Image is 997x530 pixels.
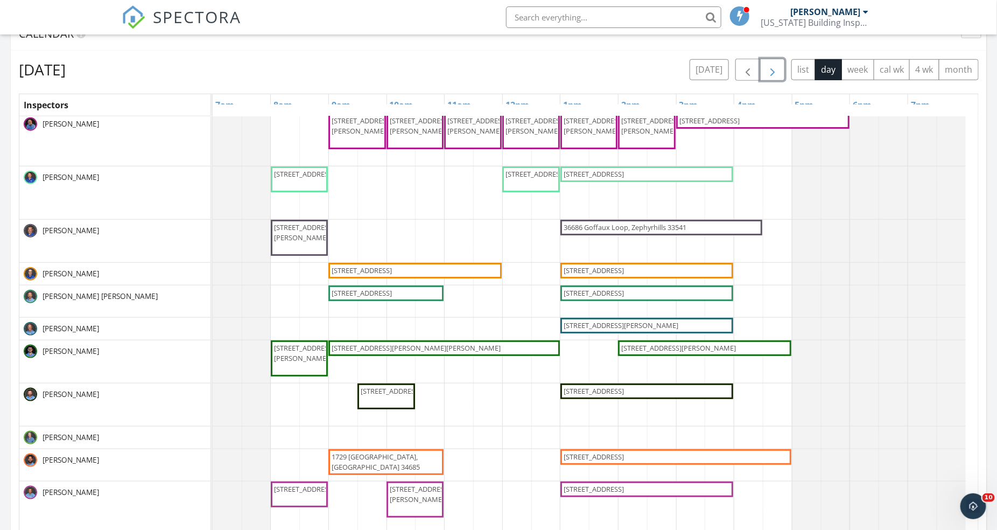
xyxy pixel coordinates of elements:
[40,118,101,129] span: [PERSON_NAME]
[560,96,585,114] a: 1pm
[122,15,241,37] a: SPECTORA
[960,493,986,519] iframe: Intercom live chat
[734,96,759,114] a: 4pm
[332,343,501,353] span: [STREET_ADDRESS][PERSON_NAME][PERSON_NAME]
[850,96,874,114] a: 6pm
[361,386,421,396] span: [STREET_ADDRESS]
[564,386,624,396] span: [STREET_ADDRESS]
[792,96,817,114] a: 5pm
[19,59,66,80] h2: [DATE]
[40,323,101,334] span: [PERSON_NAME]
[24,267,37,281] img: jonathan.jpg
[24,431,37,444] img: tom.jpg
[564,222,686,232] span: 36686 Goffaux Loop, Zephyrhills 33541
[387,96,416,114] a: 10am
[40,389,101,400] span: [PERSON_NAME]
[24,224,37,238] img: brian.jpg
[735,59,761,81] button: Previous day
[679,116,740,125] span: [STREET_ADDRESS]
[332,266,392,275] span: [STREET_ADDRESS]
[690,59,729,80] button: [DATE]
[506,6,721,28] input: Search everything...
[564,320,678,330] span: [STREET_ADDRESS][PERSON_NAME]
[24,486,37,499] img: alex_square.jpg
[24,171,37,184] img: travis.jpg
[274,343,334,363] span: [STREET_ADDRESS][PERSON_NAME]
[564,288,624,298] span: [STREET_ADDRESS]
[564,116,624,136] span: [STREET_ADDRESS][PERSON_NAME]
[505,169,566,179] span: [STREET_ADDRESS]
[445,96,474,114] a: 11am
[24,454,37,467] img: dustin.jpg
[40,172,101,183] span: [PERSON_NAME]
[153,5,241,28] span: SPECTORA
[791,59,816,80] button: list
[24,345,37,358] img: img_83341.jpg
[24,117,37,131] img: 444136019_792524036183786_8612037635741478041_n.jpg
[939,59,979,80] button: month
[329,96,353,114] a: 9am
[213,96,237,114] a: 7am
[564,484,624,494] span: [STREET_ADDRESS]
[332,452,420,472] span: 1729 [GEOGRAPHIC_DATA], [GEOGRAPHIC_DATA] 34685
[505,116,566,136] span: [STREET_ADDRESS][PERSON_NAME]
[621,343,736,353] span: [STREET_ADDRESS][PERSON_NAME]
[874,59,910,80] button: cal wk
[274,484,334,494] span: [STREET_ADDRESS]
[40,291,160,302] span: [PERSON_NAME] [PERSON_NAME]
[40,225,101,236] span: [PERSON_NAME]
[40,268,101,279] span: [PERSON_NAME]
[908,96,932,114] a: 7pm
[761,17,868,28] div: Florida Building Inspection Group
[677,96,701,114] a: 3pm
[619,96,643,114] a: 2pm
[24,322,37,336] img: pete.jpg
[332,288,392,298] span: [STREET_ADDRESS]
[909,59,939,80] button: 4 wk
[503,96,532,114] a: 12pm
[447,116,508,136] span: [STREET_ADDRESS][PERSON_NAME]
[271,96,295,114] a: 8am
[40,346,101,357] span: [PERSON_NAME]
[982,493,995,502] span: 10
[40,487,101,498] span: [PERSON_NAME]
[841,59,874,80] button: week
[390,116,450,136] span: [STREET_ADDRESS][PERSON_NAME]
[24,388,37,401] img: austin.jpg
[274,169,334,179] span: [STREET_ADDRESS]
[24,290,37,303] img: don.jpg
[790,6,860,17] div: [PERSON_NAME]
[564,452,624,462] span: [STREET_ADDRESS]
[815,59,842,80] button: day
[24,99,68,111] span: Inspectors
[621,116,682,136] span: [STREET_ADDRESS][PERSON_NAME]
[40,455,101,465] span: [PERSON_NAME]
[564,169,624,179] span: [STREET_ADDRESS]
[122,5,145,29] img: The Best Home Inspection Software - Spectora
[332,116,392,136] span: [STREET_ADDRESS][PERSON_NAME]
[274,222,334,242] span: [STREET_ADDRESS][PERSON_NAME]
[564,266,624,275] span: [STREET_ADDRESS]
[760,59,785,81] button: Next day
[390,484,450,504] span: [STREET_ADDRESS][PERSON_NAME]
[40,432,101,443] span: [PERSON_NAME]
